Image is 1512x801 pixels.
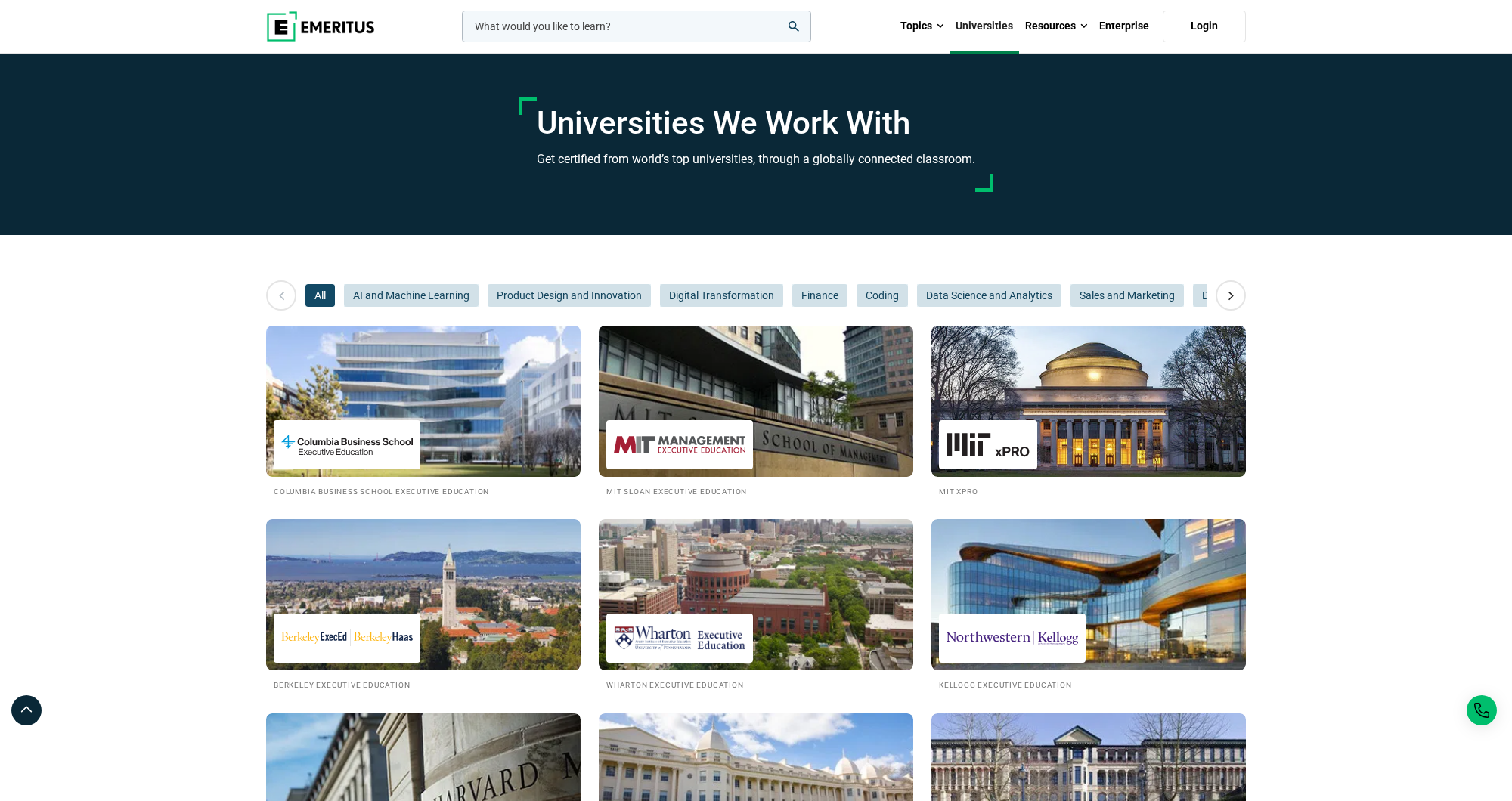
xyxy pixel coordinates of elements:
[599,326,913,477] img: Universities We Work With
[1193,284,1290,307] button: Digital Marketing
[305,284,335,307] button: All
[274,484,573,497] h2: Columbia Business School Executive Education
[599,326,913,497] a: Universities We Work With MIT Sloan Executive Education MIT Sloan Executive Education
[792,284,847,307] button: Finance
[266,519,581,691] a: Universities We Work With Berkeley Executive Education Berkeley Executive Education
[266,326,581,477] img: Universities We Work With
[857,284,908,307] button: Coding
[660,284,783,307] button: Digital Transformation
[537,150,975,169] h3: Get certified from world’s top universities, through a globally connected classroom.
[614,428,745,462] img: MIT Sloan Executive Education
[266,326,581,497] a: Universities We Work With Columbia Business School Executive Education Columbia Business School E...
[931,326,1246,497] a: Universities We Work With MIT xPRO MIT xPRO
[939,678,1238,691] h2: Kellogg Executive Education
[1163,11,1246,42] a: Login
[917,284,1061,307] button: Data Science and Analytics
[488,284,651,307] button: Product Design and Innovation
[947,621,1078,655] img: Kellogg Executive Education
[931,326,1246,477] img: Universities We Work With
[462,11,811,42] input: woocommerce-product-search-field-0
[931,519,1246,670] img: Universities We Work With
[939,484,1238,497] h2: MIT xPRO
[1070,284,1184,307] button: Sales and Marketing
[281,621,413,655] img: Berkeley Executive Education
[266,519,581,670] img: Universities We Work With
[599,519,913,691] a: Universities We Work With Wharton Executive Education Wharton Executive Education
[947,428,1030,462] img: MIT xPRO
[606,678,906,691] h2: Wharton Executive Education
[606,484,906,497] h2: MIT Sloan Executive Education
[537,104,975,142] h1: Universities We Work With
[599,519,913,670] img: Universities We Work With
[344,284,479,307] button: AI and Machine Learning
[281,428,413,462] img: Columbia Business School Executive Education
[614,621,745,655] img: Wharton Executive Education
[274,678,573,691] h2: Berkeley Executive Education
[931,519,1246,691] a: Universities We Work With Kellogg Executive Education Kellogg Executive Education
